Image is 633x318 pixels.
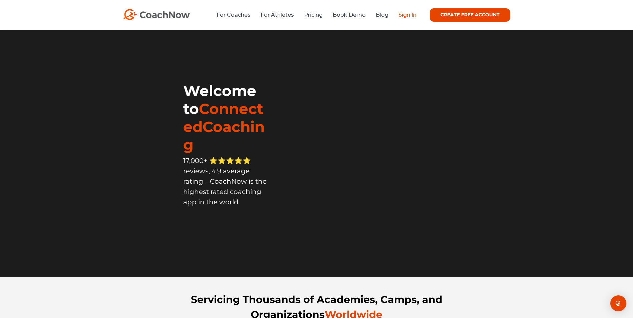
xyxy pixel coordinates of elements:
a: CREATE FREE ACCOUNT [430,8,510,22]
a: Blog [376,12,388,18]
a: Book Demo [333,12,366,18]
a: Sign In [398,12,416,18]
a: Pricing [304,12,323,18]
a: For Athletes [261,12,294,18]
iframe: Embedded CTA [183,220,267,237]
div: Open Intercom Messenger [610,295,626,311]
h1: Welcome to [183,82,269,154]
span: 17,000+ ⭐️⭐️⭐️⭐️⭐️ reviews, 4.9 average rating – CoachNow is the highest rated coaching app in th... [183,157,267,206]
img: CoachNow Logo [123,9,190,20]
a: For Coaches [217,12,251,18]
span: ConnectedCoaching [183,100,265,154]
